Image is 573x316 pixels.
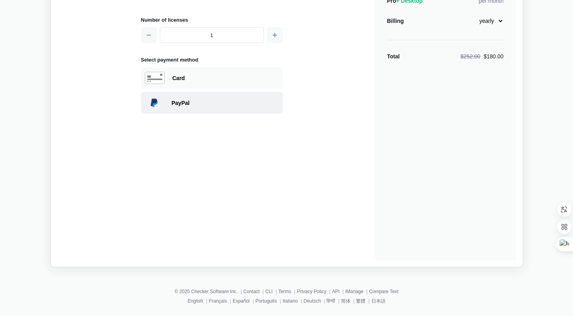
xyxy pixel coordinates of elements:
div: Billing [387,17,404,25]
a: 简体 [341,298,350,304]
a: Español [233,298,250,304]
a: Deutsch [304,298,321,304]
a: 繁體 [356,298,365,304]
strong: Total [387,53,400,60]
a: Terms [278,289,291,294]
input: 1 [160,27,264,43]
a: CLI [265,289,273,294]
li: © 2025 Checker Software Inc. [174,288,243,295]
a: Français [209,298,227,304]
a: Compare Text [369,289,398,294]
div: Paying with Card [141,67,283,89]
a: हिन्दी [326,298,335,304]
a: Português [255,298,277,304]
div: Paying with Card [172,74,279,82]
a: English [187,298,203,304]
div: Paying with PayPal [172,99,279,107]
a: Privacy Policy [297,289,326,294]
a: Contact [243,289,260,294]
div: $180.00 [460,52,503,60]
a: Italiano [283,298,298,304]
a: API [332,289,339,294]
h2: Number of licenses [141,16,283,24]
h2: Select payment method [141,56,283,64]
a: iManage [345,289,363,294]
a: 日本語 [371,298,386,304]
span: $252.00 [460,53,480,60]
div: Paying with PayPal [141,92,283,114]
